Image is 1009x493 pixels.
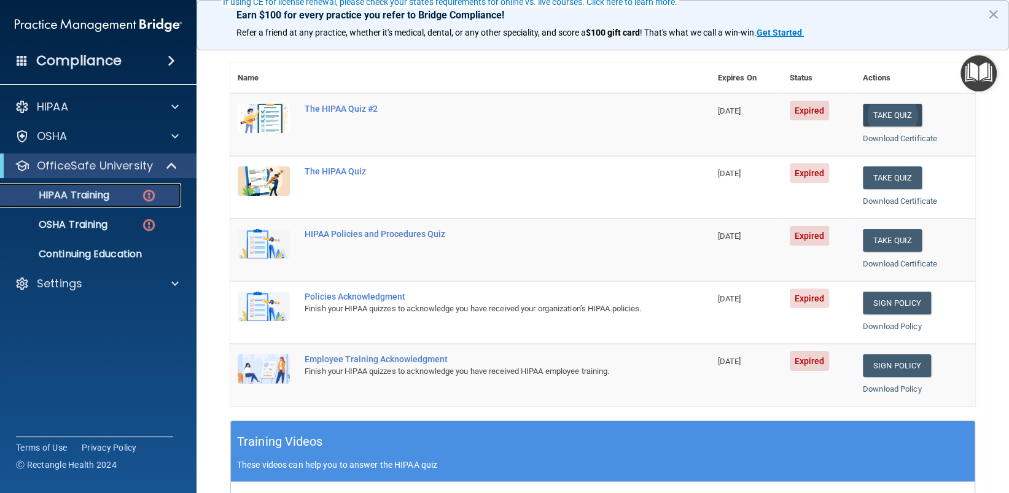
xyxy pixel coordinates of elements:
button: Take Quiz [863,229,922,252]
span: ! That's what we call a win-win. [640,28,757,37]
p: Earn $100 for every practice you refer to Bridge Compliance! [236,9,969,21]
span: [DATE] [718,231,741,241]
div: HIPAA Policies and Procedures Quiz [305,229,649,239]
div: Finish your HIPAA quizzes to acknowledge you have received your organization’s HIPAA policies. [305,301,649,316]
p: Settings [37,276,82,291]
p: These videos can help you to answer the HIPAA quiz [237,460,968,470]
button: Take Quiz [863,166,922,189]
a: Settings [15,276,179,291]
span: [DATE] [718,294,741,303]
button: Close [988,4,999,24]
a: Download Certificate [863,196,937,206]
h4: Compliance [36,52,122,69]
p: OfficeSafe University [37,158,153,173]
a: Privacy Policy [82,441,137,454]
h5: Training Videos [237,431,323,452]
p: HIPAA [37,99,68,114]
span: Expired [790,289,830,308]
button: Open Resource Center [960,55,997,91]
a: Sign Policy [863,292,931,314]
div: The HIPAA Quiz #2 [305,104,649,114]
span: [DATE] [718,106,741,115]
img: PMB logo [15,13,182,37]
div: Policies Acknowledgment [305,292,649,301]
span: [DATE] [718,357,741,366]
strong: $100 gift card [586,28,640,37]
button: Take Quiz [863,104,922,126]
a: Download Certificate [863,259,937,268]
p: Continuing Education [8,248,176,260]
a: Download Policy [863,384,922,394]
span: Expired [790,163,830,183]
img: danger-circle.6113f641.png [141,188,157,203]
a: OfficeSafe University [15,158,178,173]
span: Expired [790,226,830,246]
p: OSHA [37,129,68,144]
a: Sign Policy [863,354,931,377]
span: Ⓒ Rectangle Health 2024 [16,459,117,471]
div: The HIPAA Quiz [305,166,649,176]
div: Employee Training Acknowledgment [305,354,649,364]
a: OSHA [15,129,179,144]
th: Actions [855,63,975,93]
img: danger-circle.6113f641.png [141,217,157,233]
a: Terms of Use [16,441,67,454]
a: HIPAA [15,99,179,114]
a: Download Policy [863,322,922,331]
span: [DATE] [718,169,741,178]
th: Expires On [711,63,782,93]
th: Status [782,63,855,93]
th: Name [230,63,297,93]
a: Download Certificate [863,134,937,143]
span: Expired [790,351,830,371]
strong: Get Started [757,28,802,37]
span: Expired [790,101,830,120]
p: OSHA Training [8,219,107,231]
div: Finish your HIPAA quizzes to acknowledge you have received HIPAA employee training. [305,364,649,379]
p: HIPAA Training [8,189,109,201]
span: Refer a friend at any practice, whether it's medical, dental, or any other speciality, and score a [236,28,586,37]
a: Get Started [757,28,804,37]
